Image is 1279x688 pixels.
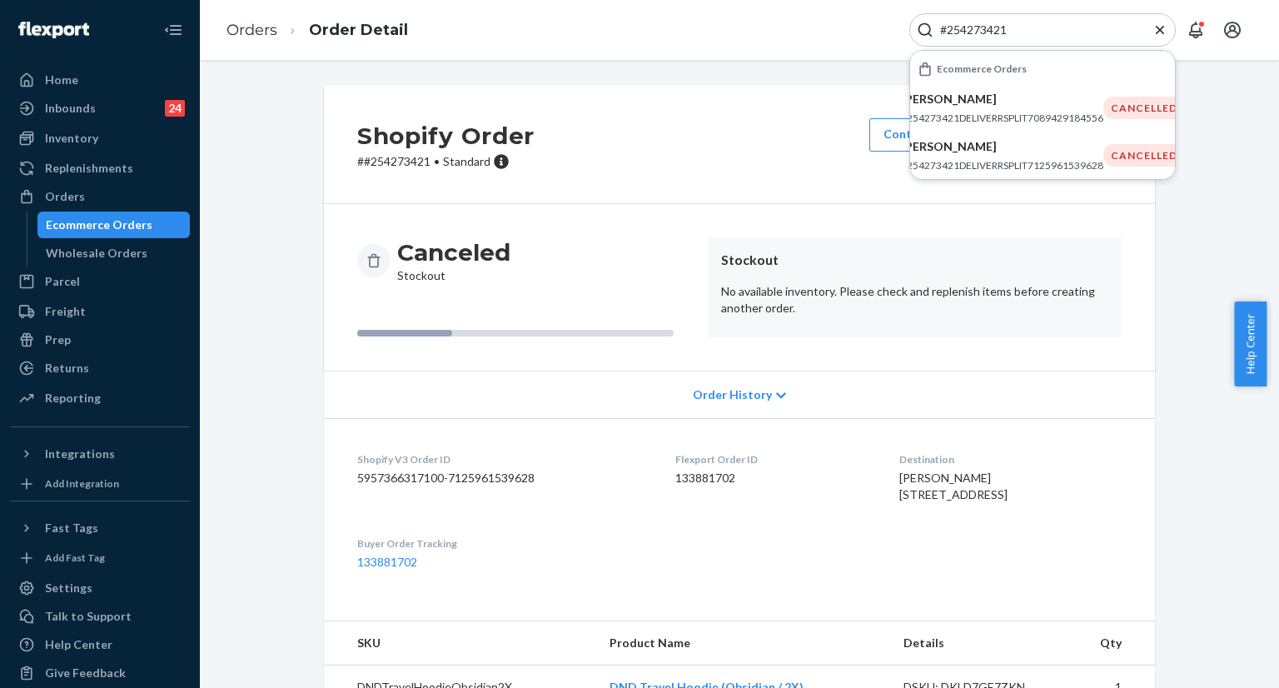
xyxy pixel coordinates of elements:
[45,160,133,177] div: Replenishments
[675,452,872,466] dt: Flexport Order ID
[357,452,649,466] dt: Shopify V3 Order ID
[675,470,872,486] dd: 133881702
[397,237,510,284] div: Stockout
[45,476,119,491] div: Add Integration
[10,631,190,658] a: Help Center
[324,621,596,666] th: SKU
[46,245,147,262] div: Wholesale Orders
[10,125,190,152] a: Inventory
[45,360,89,376] div: Returns
[10,95,190,122] a: Inbounds24
[917,22,933,38] svg: Search Icon
[37,212,191,238] a: Ecommerce Orders
[213,6,421,55] ol: breadcrumbs
[10,385,190,411] a: Reporting
[45,273,80,290] div: Parcel
[596,621,890,666] th: Product Name
[45,303,86,320] div: Freight
[45,608,132,625] div: Talk to Support
[10,474,190,494] a: Add Integration
[10,548,190,568] a: Add Fast Tag
[10,603,190,630] a: Talk to Support
[721,251,1108,270] header: Stockout
[165,100,185,117] div: 24
[10,355,190,381] a: Returns
[45,390,101,406] div: Reporting
[1234,302,1267,386] button: Help Center
[869,118,992,152] a: Contact Support
[721,283,1108,317] p: No available inventory. Please check and replenish items before creating another order.
[1216,13,1249,47] button: Open account menu
[357,536,649,551] dt: Buyer Order Tracking
[46,217,152,233] div: Ecommerce Orders
[901,111,1103,125] p: #254273421DELIVERRSPLIT7089429184556
[10,183,190,210] a: Orders
[357,555,417,569] a: 133881702
[1152,22,1168,39] button: Close Search
[10,441,190,467] button: Integrations
[901,91,1103,107] p: [PERSON_NAME]
[1073,621,1155,666] th: Qty
[226,21,277,39] a: Orders
[10,298,190,325] a: Freight
[45,551,105,565] div: Add Fast Tag
[10,155,190,182] a: Replenishments
[10,575,190,601] a: Settings
[899,471,1008,501] span: [PERSON_NAME] [STREET_ADDRESS]
[45,100,96,117] div: Inbounds
[899,452,1122,466] dt: Destination
[357,470,649,486] dd: 5957366317100-7125961539628
[1103,97,1185,119] div: CANCELLED
[443,154,490,168] span: Standard
[10,327,190,353] a: Prep
[357,153,535,170] p: # #254273421
[157,13,190,47] button: Close Navigation
[10,268,190,295] a: Parcel
[45,580,92,596] div: Settings
[10,67,190,93] a: Home
[45,636,112,653] div: Help Center
[937,63,1027,74] h6: Ecommerce Orders
[901,158,1103,172] p: #254273421DELIVERRSPLIT7125961539628
[45,188,85,205] div: Orders
[45,130,98,147] div: Inventory
[10,515,190,541] button: Fast Tags
[397,237,510,267] h3: Canceled
[1179,13,1212,47] button: Open notifications
[45,332,71,348] div: Prep
[45,72,78,88] div: Home
[45,520,98,536] div: Fast Tags
[434,154,440,168] span: •
[357,118,535,153] h2: Shopify Order
[309,21,408,39] a: Order Detail
[37,240,191,267] a: Wholesale Orders
[693,386,772,403] span: Order History
[1103,144,1185,167] div: CANCELLED
[18,22,89,38] img: Flexport logo
[10,660,190,686] button: Give Feedback
[933,22,1138,38] input: Search Input
[45,446,115,462] div: Integrations
[45,665,126,681] div: Give Feedback
[901,138,1103,155] p: [PERSON_NAME]
[890,621,1073,666] th: Details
